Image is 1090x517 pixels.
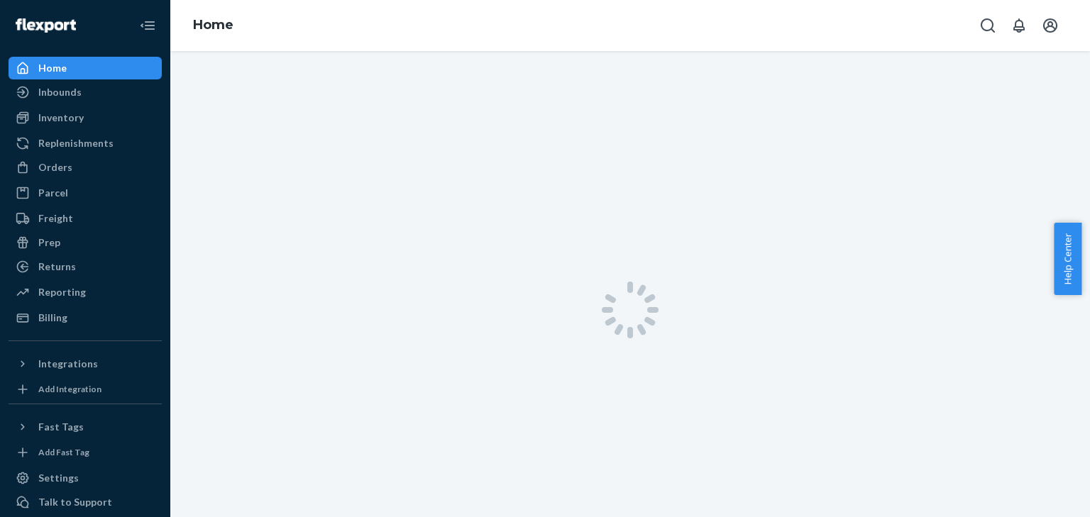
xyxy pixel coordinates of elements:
[38,111,84,125] div: Inventory
[38,311,67,325] div: Billing
[1005,11,1033,40] button: Open notifications
[38,85,82,99] div: Inbounds
[9,281,162,304] a: Reporting
[9,467,162,489] a: Settings
[9,81,162,104] a: Inbounds
[38,383,101,395] div: Add Integration
[38,61,67,75] div: Home
[38,446,89,458] div: Add Fast Tag
[9,57,162,79] a: Home
[9,381,162,398] a: Add Integration
[38,357,98,371] div: Integrations
[38,186,68,200] div: Parcel
[9,207,162,230] a: Freight
[9,255,162,278] a: Returns
[38,420,84,434] div: Fast Tags
[9,182,162,204] a: Parcel
[38,136,114,150] div: Replenishments
[38,211,73,226] div: Freight
[16,18,76,33] img: Flexport logo
[9,132,162,155] a: Replenishments
[193,17,233,33] a: Home
[9,444,162,461] a: Add Fast Tag
[182,5,245,46] ol: breadcrumbs
[38,235,60,250] div: Prep
[9,306,162,329] a: Billing
[38,160,72,174] div: Orders
[38,285,86,299] div: Reporting
[38,260,76,274] div: Returns
[9,491,162,513] button: Talk to Support
[9,231,162,254] a: Prep
[9,156,162,179] a: Orders
[1036,11,1064,40] button: Open account menu
[38,471,79,485] div: Settings
[974,11,1002,40] button: Open Search Box
[133,11,162,40] button: Close Navigation
[1054,223,1081,295] button: Help Center
[9,352,162,375] button: Integrations
[38,495,112,509] div: Talk to Support
[9,106,162,129] a: Inventory
[9,416,162,438] button: Fast Tags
